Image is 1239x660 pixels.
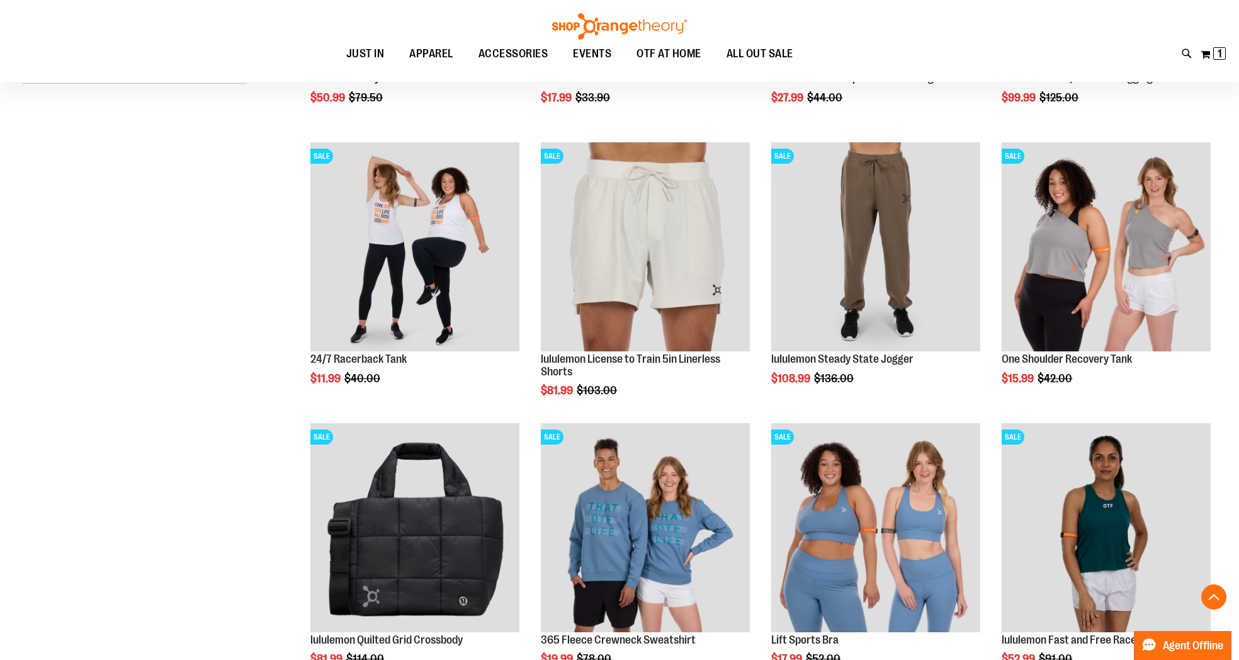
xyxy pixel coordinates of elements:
a: lululemon Quilted Grid CrossbodySALE [310,423,519,634]
a: lululemon Soft Cap Cotton Twill Logo Rivet [771,72,965,84]
a: lululemon License to Train 5in Linerless Shorts [541,353,720,378]
span: APPAREL [409,40,453,68]
div: product [765,136,987,416]
a: 24/7 Racerback Tank [310,353,407,365]
span: SALE [541,430,563,445]
a: 365 Fleece Crewneck SweatshirtSALE [541,423,750,634]
img: lululemon License to Train 5in Linerless Shorts [541,142,750,351]
a: lululemon Daily Multi-Pocket Tote [310,72,464,84]
span: SALE [771,149,794,164]
span: $33.90 [575,91,612,104]
span: $42.00 [1038,372,1074,385]
span: $136.00 [814,372,856,385]
span: ALL OUT SALE [727,40,793,68]
div: product [995,136,1217,416]
span: SALE [1002,149,1024,164]
a: Main view of 2024 August lululemon Fast and Free Race Length TankSALE [1002,423,1211,634]
span: $81.99 [541,384,575,397]
a: Vacuum Insulated Bottle 24 oz [541,72,681,84]
a: Lift Sports Bra [771,634,839,646]
a: 24/7 Racerback TankSALE [310,142,519,353]
span: $103.00 [577,384,619,397]
span: $125.00 [1039,91,1080,104]
span: $79.50 [349,91,385,104]
a: lululemon License to Train 5in Linerless ShortsSALE [541,142,750,353]
span: $108.99 [771,372,812,385]
a: lululemon Fast and Free Race Length Tank [1002,634,1194,646]
a: Rhone Revive 7/8 Pocket Legging [1002,72,1153,84]
span: $44.00 [807,91,844,104]
img: Main of 2024 Covention Lift Sports Bra [771,423,980,632]
a: Main view of One Shoulder Recovery TankSALE [1002,142,1211,353]
img: Shop Orangetheory [550,13,689,40]
span: SALE [310,430,333,445]
button: Agent Offline [1134,631,1231,660]
span: SALE [771,430,794,445]
img: Main view of One Shoulder Recovery Tank [1002,142,1211,351]
a: Main of 2024 Covention Lift Sports BraSALE [771,423,980,634]
img: Main view of 2024 August lululemon Fast and Free Race Length Tank [1002,423,1211,632]
a: lululemon Steady State JoggerSALE [771,142,980,353]
div: product [535,136,756,429]
span: $40.00 [344,372,382,385]
span: ACCESSORIES [478,40,548,68]
a: lululemon Steady State Jogger [771,353,914,365]
a: One Shoulder Recovery Tank [1002,353,1132,365]
span: SALE [541,149,563,164]
span: $99.99 [1002,91,1038,104]
img: lululemon Quilted Grid Crossbody [310,423,519,632]
span: $27.99 [771,91,805,104]
span: $15.99 [1002,372,1036,385]
span: $50.99 [310,91,347,104]
span: $17.99 [541,91,574,104]
span: OTF AT HOME [636,40,701,68]
img: 365 Fleece Crewneck Sweatshirt [541,423,750,632]
a: 365 Fleece Crewneck Sweatshirt [541,634,696,646]
span: Agent Offline [1163,640,1223,652]
span: SALE [1002,430,1024,445]
a: lululemon Quilted Grid Crossbody [310,634,463,646]
span: SALE [310,149,333,164]
img: lululemon Steady State Jogger [771,142,980,351]
span: $11.99 [310,372,342,385]
button: Back To Top [1201,584,1226,610]
span: EVENTS [573,40,611,68]
span: JUST IN [346,40,385,68]
span: 1 [1218,47,1222,60]
img: 24/7 Racerback Tank [310,142,519,351]
div: product [304,136,526,416]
